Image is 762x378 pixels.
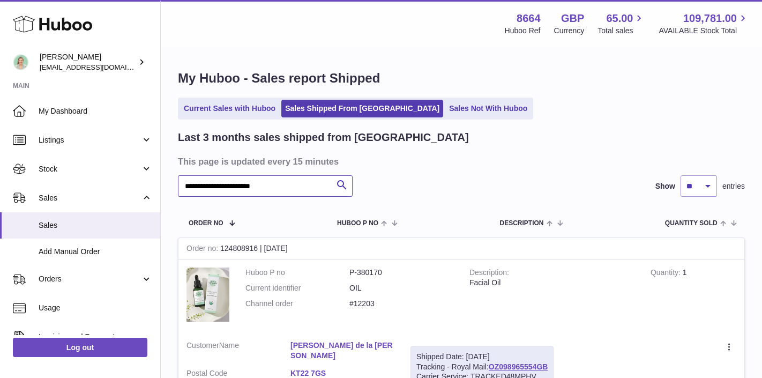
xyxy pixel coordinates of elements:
dd: P-380170 [349,268,453,278]
h3: This page is updated every 15 minutes [178,155,742,167]
span: Invoicing and Payments [39,332,141,342]
dt: Channel order [245,299,349,309]
span: [EMAIL_ADDRESS][DOMAIN_NAME] [40,63,158,71]
img: 86641712262092.png [186,268,229,322]
dd: OIL [349,283,453,293]
strong: Quantity [651,268,683,279]
span: Sales [39,220,152,231]
span: AVAILABLE Stock Total [659,26,749,36]
a: OZ098965554GB [489,362,548,371]
dd: #12203 [349,299,453,309]
span: Order No [189,220,223,227]
a: Sales Not With Huboo [445,100,531,117]
span: Add Manual Order [39,247,152,257]
a: [PERSON_NAME] de la [PERSON_NAME] [290,340,394,361]
td: 1 [643,260,744,332]
strong: Order no [186,244,220,255]
span: 109,781.00 [683,11,737,26]
span: Orders [39,274,141,284]
a: Sales Shipped From [GEOGRAPHIC_DATA] [281,100,443,117]
h2: Last 3 months sales shipped from [GEOGRAPHIC_DATA] [178,130,469,145]
span: My Dashboard [39,106,152,116]
div: 124808916 | [DATE] [178,238,744,260]
h1: My Huboo - Sales report Shipped [178,70,745,87]
a: 65.00 Total sales [597,11,645,36]
div: Shipped Date: [DATE] [416,352,548,362]
a: 109,781.00 AVAILABLE Stock Total [659,11,749,36]
div: Currency [554,26,585,36]
span: Listings [39,135,141,145]
span: Total sales [597,26,645,36]
a: Log out [13,338,147,357]
span: Stock [39,164,141,174]
div: [PERSON_NAME] [40,52,136,72]
dt: Current identifier [245,283,349,293]
dt: Name [186,340,290,364]
a: Current Sales with Huboo [180,100,279,117]
strong: GBP [561,11,584,26]
span: Huboo P no [337,220,378,227]
div: Huboo Ref [505,26,541,36]
label: Show [655,181,675,191]
span: 65.00 [606,11,633,26]
dt: Huboo P no [245,268,349,278]
img: hello@thefacialcuppingexpert.com [13,54,29,70]
span: Customer [186,341,219,350]
span: Usage [39,303,152,313]
strong: Description [469,268,509,279]
span: Quantity Sold [665,220,718,227]
strong: 8664 [517,11,541,26]
span: Description [499,220,543,227]
div: Facial Oil [469,278,634,288]
span: entries [722,181,745,191]
span: Sales [39,193,141,203]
